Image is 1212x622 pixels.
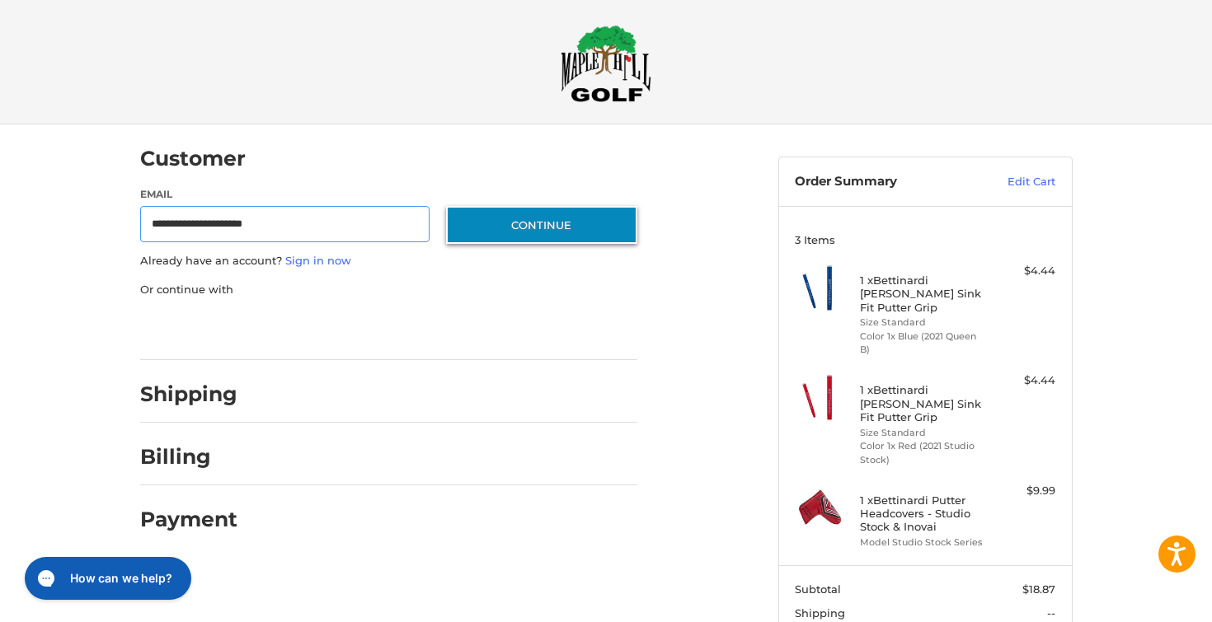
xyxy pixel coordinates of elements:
a: Sign in now [285,254,351,267]
a: Edit Cart [972,174,1055,190]
iframe: PayPal-paypal [134,314,258,344]
p: Or continue with [140,282,637,298]
h3: Order Summary [795,174,972,190]
h2: Payment [140,507,237,532]
span: -- [1047,606,1055,620]
span: Subtotal [795,582,841,596]
h4: 1 x Bettinardi Putter Headcovers - Studio Stock & Inovai [860,493,986,534]
p: Already have an account? [140,253,637,269]
h4: 1 x Bettinardi [PERSON_NAME] Sink Fit Putter Grip [860,383,986,423]
h2: Billing [140,444,237,470]
li: Model Studio Stock Series [860,535,986,550]
div: $4.44 [990,372,1055,389]
div: $9.99 [990,483,1055,499]
li: Size Standard [860,316,986,330]
label: Email [140,187,430,202]
h3: 3 Items [795,233,1055,246]
li: Color 1x Red (2021 Studio Stock) [860,439,986,466]
h2: Customer [140,146,246,171]
button: Continue [446,206,637,244]
span: $18.87 [1022,582,1055,596]
span: Shipping [795,606,845,620]
h2: Shipping [140,381,237,407]
div: $4.44 [990,263,1055,279]
img: Maple Hill Golf [561,25,651,102]
li: Color 1x Blue (2021 Queen B) [860,330,986,357]
h4: 1 x Bettinardi [PERSON_NAME] Sink Fit Putter Grip [860,274,986,314]
iframe: Gorgias live chat messenger [16,551,196,606]
li: Size Standard [860,426,986,440]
